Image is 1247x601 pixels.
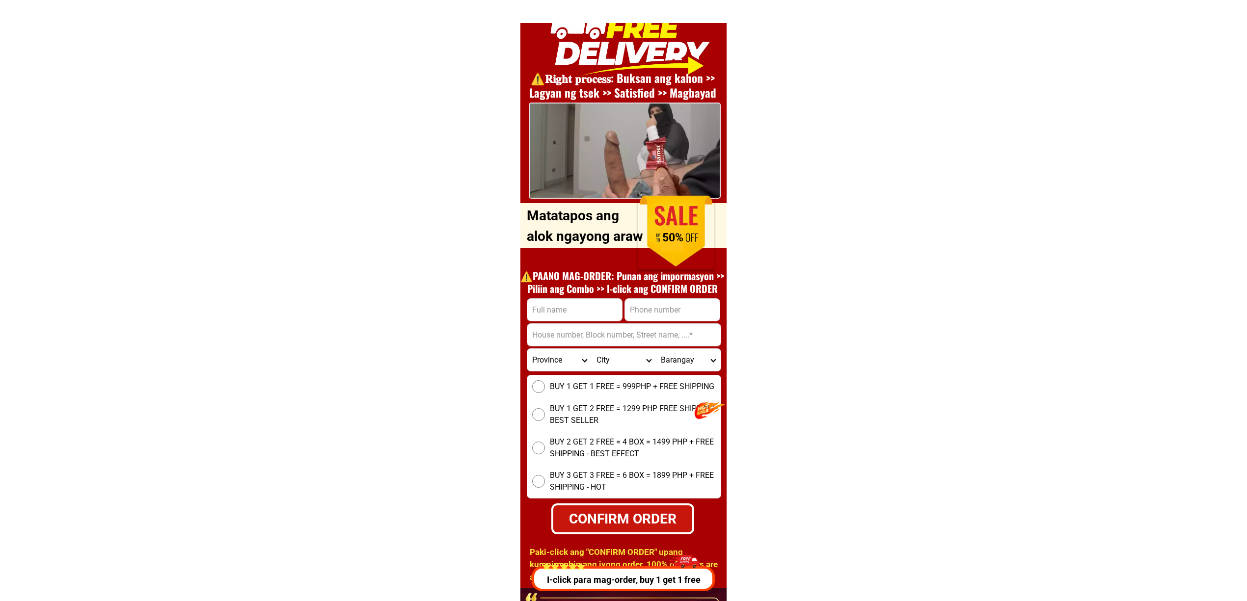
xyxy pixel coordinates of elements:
[625,299,720,321] input: Input phone_number
[528,573,716,586] p: I-click para mag-order, buy 1 get 1 free
[532,475,545,488] input: BUY 3 GET 3 FREE = 6 BOX = 1899 PHP + FREE SHIPPING - HOT
[550,403,721,426] span: BUY 1 GET 2 FREE = 1299 PHP FREE SHIPPING - BEST SELLER
[550,381,714,392] span: BUY 1 GET 1 FREE = 999PHP + FREE SHIPPING
[550,470,721,493] span: BUY 3 GET 3 FREE = 6 BOX = 1899 PHP + FREE SHIPPING - HOT
[527,206,648,247] p: Matatapos ang alok ngayong araw
[656,349,720,371] select: Select commune
[555,198,709,240] h1: ORDER DITO
[527,299,622,321] input: Input full_name
[527,349,592,371] select: Select province
[553,508,692,529] div: CONFIRM ORDER
[515,71,730,101] h1: ⚠️️𝐑𝐢𝐠𝐡𝐭 𝐩𝐫𝐨𝐜𝐞𝐬𝐬: Buksan ang kahon >> Lagyan ng tsek >> Satisfied >> Magbayad
[550,436,721,460] span: BUY 2 GET 2 FREE = 4 BOX = 1499 PHP + FREE SHIPPING - BEST EFFECT
[530,546,724,596] h1: Paki-click ang "CONFIRM ORDER" upang kumpirmahin ang iyong order. 100% of orders are anonymous an...
[532,380,545,393] input: BUY 1 GET 1 FREE = 999PHP + FREE SHIPPING
[532,442,545,454] input: BUY 2 GET 2 FREE = 4 BOX = 1499 PHP + FREE SHIPPING - BEST EFFECT
[515,269,730,295] h1: ⚠️️PAANO MAG-ORDER: Punan ang impormasyon >> Piliin ang Combo >> I-click ang CONFIRM ORDER
[648,231,698,245] h1: 50%
[592,349,656,371] select: Select district
[527,324,721,346] input: Input address
[532,408,545,421] input: BUY 1 GET 2 FREE = 1299 PHP FREE SHIPPING - BEST SELLER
